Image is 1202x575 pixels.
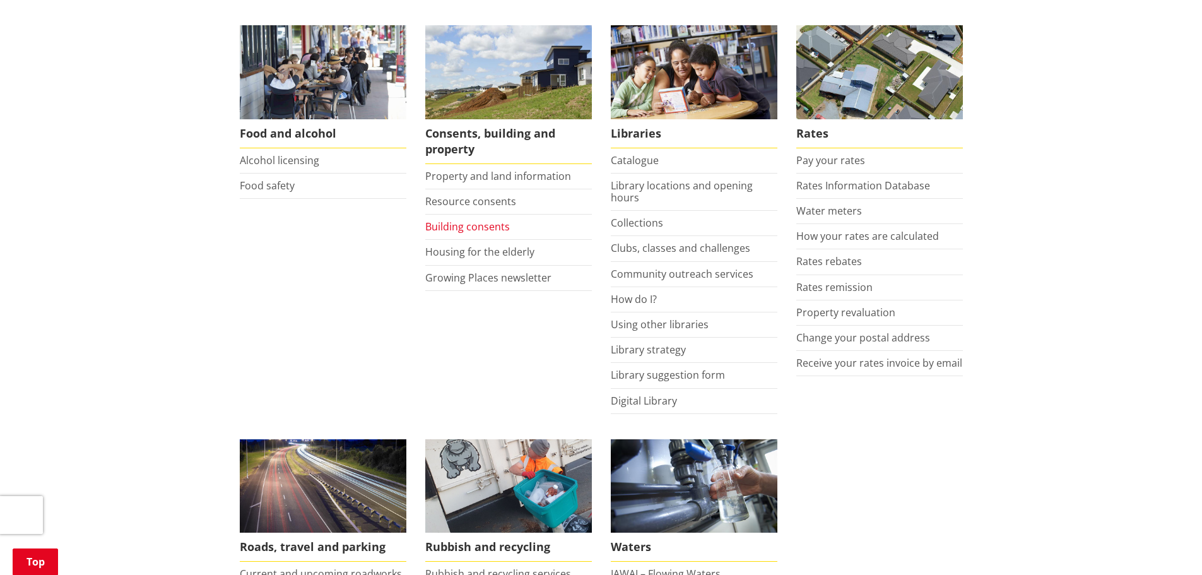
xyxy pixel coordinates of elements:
a: Library locations and opening hours [611,179,753,205]
img: Rubbish and recycling [425,439,592,533]
a: Housing for the elderly [425,245,534,259]
span: Roads, travel and parking [240,533,406,562]
a: Rates remission [796,280,873,294]
span: Food and alcohol [240,119,406,148]
img: Waikato District Council libraries [611,25,777,119]
a: Top [13,548,58,575]
span: Rubbish and recycling [425,533,592,562]
a: Community outreach services [611,267,753,281]
a: Food safety [240,179,295,193]
span: Waters [611,533,777,562]
a: Library membership is free to everyone who lives in the Waikato district. Libraries [611,25,777,148]
a: Rates rebates [796,254,862,268]
img: Rates-thumbnail [796,25,963,119]
a: Digital Library [611,394,677,408]
a: Change your postal address [796,331,930,345]
a: Property revaluation [796,305,895,319]
iframe: Messenger Launcher [1144,522,1189,567]
a: Building consents [425,220,510,234]
a: New Pokeno housing development Consents, building and property [425,25,592,164]
a: Water meters [796,204,862,218]
a: Library strategy [611,343,686,357]
a: Collections [611,216,663,230]
img: Roads, travel and parking [240,439,406,533]
span: Libraries [611,119,777,148]
a: Using other libraries [611,317,709,331]
img: Land and property thumbnail [425,25,592,119]
a: Rubbish and recycling [425,439,592,562]
a: Pay your rates [796,153,865,167]
a: Food and Alcohol in the Waikato Food and alcohol [240,25,406,148]
img: Water treatment [611,439,777,533]
a: Roads, travel and parking Roads, travel and parking [240,439,406,562]
a: Alcohol licensing [240,153,319,167]
a: How your rates are calculated [796,229,939,243]
a: Resource consents [425,194,516,208]
a: Waters [611,439,777,562]
a: Rates Information Database [796,179,930,193]
a: How do I? [611,292,657,306]
a: Receive your rates invoice by email [796,356,962,370]
img: Food and Alcohol in the Waikato [240,25,406,119]
a: Growing Places newsletter [425,271,551,285]
a: Library suggestion form [611,368,725,382]
a: Catalogue [611,153,659,167]
span: Consents, building and property [425,119,592,164]
span: Rates [796,119,963,148]
a: Pay your rates online Rates [796,25,963,148]
a: Property and land information [425,169,571,183]
a: Clubs, classes and challenges [611,241,750,255]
